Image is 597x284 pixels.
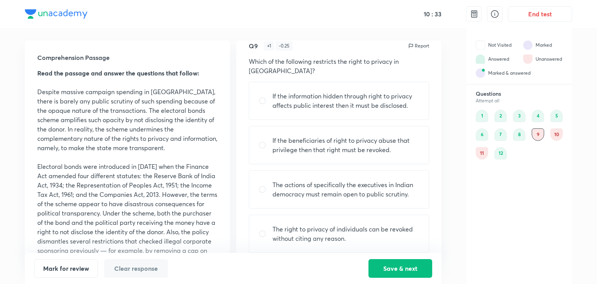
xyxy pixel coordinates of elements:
img: attempt state [476,68,485,78]
div: Answered [488,56,509,63]
p: The actions of specifically the executives in Indian democracy must remain open to public scrutiny. [272,180,419,199]
div: 9 [532,128,544,141]
div: 8 [513,128,525,141]
div: - 0.25 [276,41,293,51]
img: attempt state [523,54,532,64]
img: attempt state [523,40,532,50]
img: attempt state [476,40,485,50]
h5: Comprehension Passage [37,53,218,62]
div: Marked & answered [488,70,531,77]
div: 10 [550,128,563,141]
img: attempt state [476,54,485,64]
p: Despite massive campaign spending in [GEOGRAPHIC_DATA], there is barely any public scrutiny of su... [37,87,218,153]
div: 1 [476,110,488,122]
h5: 10 : [422,10,433,18]
div: 7 [494,128,507,141]
button: Clear response [104,259,168,278]
div: 2 [494,110,507,122]
div: + 1 [264,41,274,51]
button: Mark for review [34,259,98,278]
h5: 33 [433,10,442,18]
div: 11 [476,147,488,160]
div: 5 [550,110,563,122]
div: Not Visited [488,42,511,49]
p: The right to privacy of individuals can be revoked without citing any reason. [272,224,419,243]
img: calculator [470,9,479,19]
button: Save & next [368,259,432,278]
div: 12 [494,147,507,160]
div: Marked [536,42,552,49]
img: report icon [408,43,414,49]
p: Report [415,42,429,49]
div: Attempt all [476,98,563,103]
div: 3 [513,110,525,122]
p: Which of the following restricts the right to privacy in [GEOGRAPHIC_DATA]? [249,57,429,75]
p: If the information hidden through right to privacy affects public interest then it must be disclo... [272,91,419,110]
div: Unanswered [536,56,562,63]
div: 6 [476,128,488,141]
p: If the beneficiaries of right to privacy abuse that privilege then that right must be revoked. [272,136,419,154]
div: 4 [532,110,544,122]
button: End test [508,6,572,22]
h6: Questions [476,90,563,97]
h5: Q9 [249,41,258,51]
strong: Read the passage and answer the questions that follow: [37,69,199,77]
